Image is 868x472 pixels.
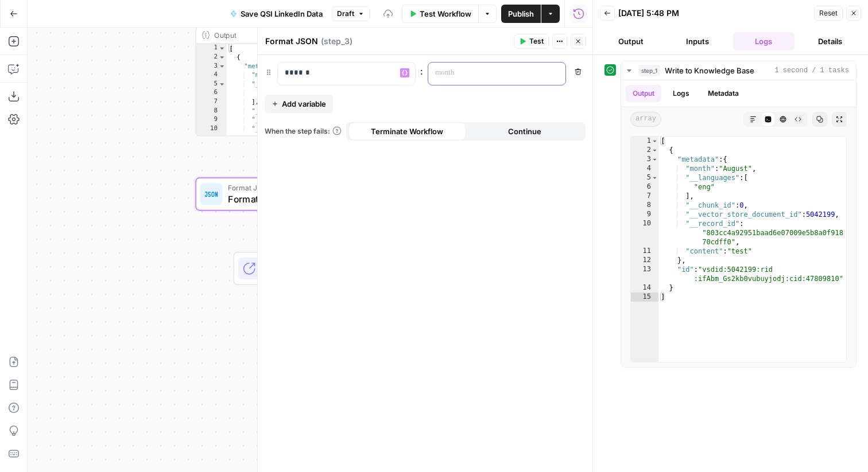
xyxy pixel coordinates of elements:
button: Output [600,32,662,50]
span: : [420,64,423,78]
button: Draft [332,6,370,21]
button: Test Workflow [402,5,478,23]
button: Inputs [666,32,728,50]
span: Toggle code folding, rows 3 through 12 [652,155,658,164]
div: 3 [631,155,658,164]
span: Write to Knowledge Base [665,65,754,76]
div: 2 [631,146,658,155]
div: 3 [196,62,227,71]
div: 9 [631,210,658,219]
div: EndOutput [196,252,409,285]
div: 1 second / 1 tasks [621,80,856,367]
a: When the step fails: [265,126,342,136]
span: Toggle code folding, rows 3 through 12 [218,62,226,71]
button: Publish [501,5,541,23]
textarea: Format JSON [265,36,318,47]
span: Add variable [282,98,326,110]
button: Output [626,85,661,102]
div: 13 [631,265,658,283]
span: Continue [508,126,541,137]
span: Toggle code folding, rows 2 through 14 [652,146,658,155]
span: Terminate Workflow [371,126,443,137]
div: 8 [196,107,227,116]
span: Reset [819,8,838,18]
span: Save QSI LinkedIn Data [241,8,323,19]
span: Publish [508,8,534,19]
div: 8 [631,201,658,210]
span: Toggle code folding, rows 1 through 15 [218,44,226,53]
div: 9 [196,116,227,125]
div: 5 [631,173,658,182]
div: 6 [196,89,227,98]
span: Toggle code folding, rows 2 through 14 [218,53,226,62]
div: 1 [631,136,658,146]
button: Reset [814,6,843,21]
button: Logs [733,32,795,50]
div: 4 [196,71,227,80]
button: Metadata [701,85,746,102]
div: 4 [631,164,658,173]
span: Toggle code folding, rows 5 through 7 [218,80,226,89]
div: 14 [631,283,658,292]
button: 1 second / 1 tasks [621,61,856,80]
button: Save QSI LinkedIn Data [223,5,330,23]
span: Draft [337,9,354,19]
div: Format JSONFormat JSONStep 3 [196,178,409,211]
button: Continue [466,122,584,141]
button: Test [514,34,549,49]
span: Toggle code folding, rows 5 through 7 [652,173,658,182]
span: Toggle code folding, rows 1 through 15 [652,136,658,146]
div: 10 [196,124,227,151]
div: 12 [631,256,658,265]
div: Output [214,30,371,41]
div: 5 [196,80,227,89]
span: array [630,112,661,127]
div: 2 [196,53,227,62]
div: 15 [631,292,658,302]
div: 7 [196,97,227,107]
button: Details [799,32,861,50]
button: Add variable [265,95,333,113]
span: step_1 [638,65,660,76]
span: 1 second / 1 tasks [774,65,849,76]
span: Test [529,36,544,46]
button: Logs [666,85,696,102]
div: 7 [631,192,658,201]
div: 11 [631,247,658,256]
span: Format JSON [228,192,371,206]
div: 1 [196,44,227,53]
div: 6 [631,182,658,192]
span: ( step_3 ) [321,36,352,47]
span: Format JSON [228,182,371,193]
div: 10 [631,219,658,247]
span: Test Workflow [420,8,471,19]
